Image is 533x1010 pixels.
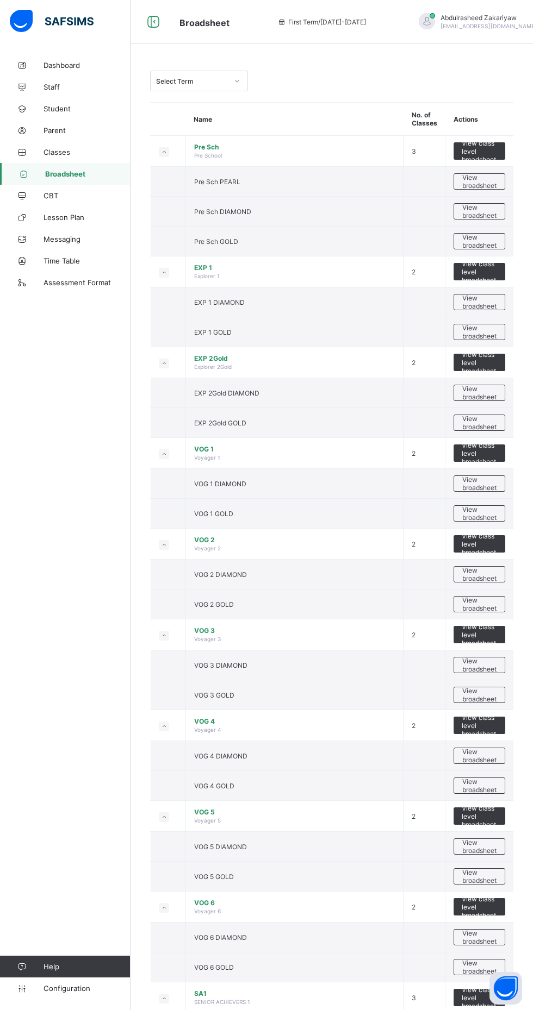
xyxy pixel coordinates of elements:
a: View broadsheet [454,505,505,513]
span: VOG 5 [194,808,395,816]
a: View broadsheet [454,233,505,241]
span: Pre Sch GOLD [194,237,238,246]
span: 2 [412,812,416,820]
span: VOG 1 [194,445,395,453]
span: VOG 6 DIAMOND [194,933,247,942]
span: View broadsheet [462,324,497,340]
span: EXP 2Gold DIAMOND [194,389,259,397]
span: Pre Sch PEARL [194,178,240,186]
span: EXP 2Gold [194,354,395,362]
span: View class level broadsheet [462,532,497,556]
span: View class level broadsheet [462,986,497,1010]
span: Voyager 2 [194,545,221,551]
button: Open asap [489,972,522,1005]
span: View broadsheet [462,203,497,219]
span: 2 [412,268,416,276]
span: VOG 3 DIAMOND [194,661,247,669]
a: View class level broadsheet [454,898,505,906]
a: View broadsheet [454,415,505,423]
a: View class level broadsheet [454,263,505,271]
a: View class level broadsheet [454,626,505,634]
span: Classes [44,148,131,156]
span: Help [44,962,130,971]
a: View class level broadsheet [454,444,505,453]
span: Pre Sch [194,143,395,151]
a: View class level broadsheet [454,717,505,725]
a: View broadsheet [454,959,505,967]
span: VOG 1 DIAMOND [194,480,246,488]
span: 3 [412,147,416,155]
span: 2 [412,359,416,367]
span: 2 [412,449,416,457]
span: View broadsheet [462,868,497,884]
a: View broadsheet [454,777,505,786]
a: View broadsheet [454,173,505,181]
span: Dashboard [44,61,131,70]
span: 2 [412,722,416,730]
span: Staff [44,83,131,91]
span: Pre Sch DIAMOND [194,208,251,216]
span: CBT [44,191,131,200]
span: View class level broadsheet [462,804,497,829]
a: View broadsheet [454,324,505,332]
a: View class level broadsheet [454,354,505,362]
a: View broadsheet [454,657,505,665]
span: Voyager 3 [194,636,221,642]
a: View class level broadsheet [454,989,505,997]
span: View class level broadsheet [462,350,497,375]
span: View class level broadsheet [462,713,497,738]
span: Voyager 6 [194,908,221,914]
span: View broadsheet [462,385,497,401]
span: Voyager 5 [194,817,221,824]
span: SA1 [194,989,395,998]
span: Configuration [44,984,130,993]
span: View broadsheet [462,475,497,492]
span: VOG 3 [194,626,395,635]
span: VOG 4 GOLD [194,782,234,790]
span: session/term information [277,18,366,26]
div: Select Term [156,77,228,85]
span: View broadsheet [462,294,497,310]
span: 3 [412,994,416,1002]
span: Messaging [44,235,131,243]
span: Student [44,104,131,113]
span: VOG 5 GOLD [194,873,234,881]
span: Parent [44,126,131,135]
span: VOG 6 GOLD [194,963,234,971]
span: Broadsheet [45,170,131,178]
a: View broadsheet [454,475,505,484]
span: View broadsheet [462,233,497,249]
a: View broadsheet [454,566,505,574]
span: EXP 1 [194,264,395,272]
img: safsims [10,10,94,33]
th: Actions [445,103,514,136]
span: View broadsheet [462,687,497,703]
span: SENIOR ACHIEVERS 1 [194,999,250,1005]
span: Assessment Format [44,278,131,287]
span: 2 [412,903,416,911]
span: VOG 4 [194,717,395,725]
a: View broadsheet [454,294,505,302]
span: VOG 6 [194,899,395,907]
span: VOG 1 GOLD [194,510,233,518]
span: VOG 2 [194,536,395,544]
span: Lesson Plan [44,213,131,222]
span: View broadsheet [462,748,497,764]
th: No. of Classes [404,103,445,136]
th: Name [185,103,404,136]
span: View broadsheet [462,959,497,975]
span: EXP 2Gold GOLD [194,419,246,427]
span: View broadsheet [462,415,497,431]
span: View class level broadsheet [462,441,497,466]
span: VOG 2 GOLD [194,600,234,608]
span: VOG 4 DIAMOND [194,752,247,760]
span: View class level broadsheet [462,139,497,164]
a: View class level broadsheet [454,535,505,543]
a: View broadsheet [454,929,505,937]
a: View broadsheet [454,203,505,211]
a: View broadsheet [454,748,505,756]
span: EXP 1 GOLD [194,328,232,336]
span: View broadsheet [462,929,497,945]
span: View broadsheet [462,777,497,794]
span: View broadsheet [462,596,497,612]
